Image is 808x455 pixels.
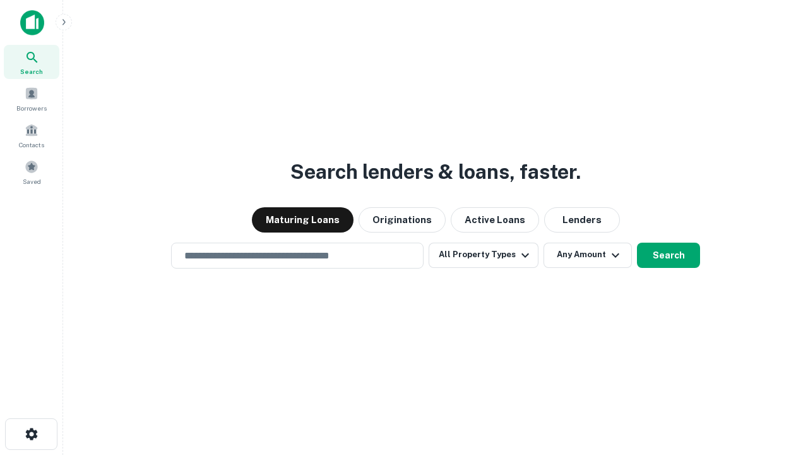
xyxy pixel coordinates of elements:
[745,354,808,415] iframe: Chat Widget
[359,207,446,233] button: Originations
[20,10,44,35] img: capitalize-icon.png
[451,207,539,233] button: Active Loans
[252,207,353,233] button: Maturing Loans
[4,118,59,152] a: Contacts
[4,155,59,189] a: Saved
[544,207,620,233] button: Lenders
[637,243,700,268] button: Search
[19,140,44,150] span: Contacts
[429,243,538,268] button: All Property Types
[4,82,59,116] a: Borrowers
[290,157,581,187] h3: Search lenders & loans, faster.
[23,176,41,186] span: Saved
[16,103,47,113] span: Borrowers
[20,66,43,76] span: Search
[4,45,59,79] a: Search
[544,243,632,268] button: Any Amount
